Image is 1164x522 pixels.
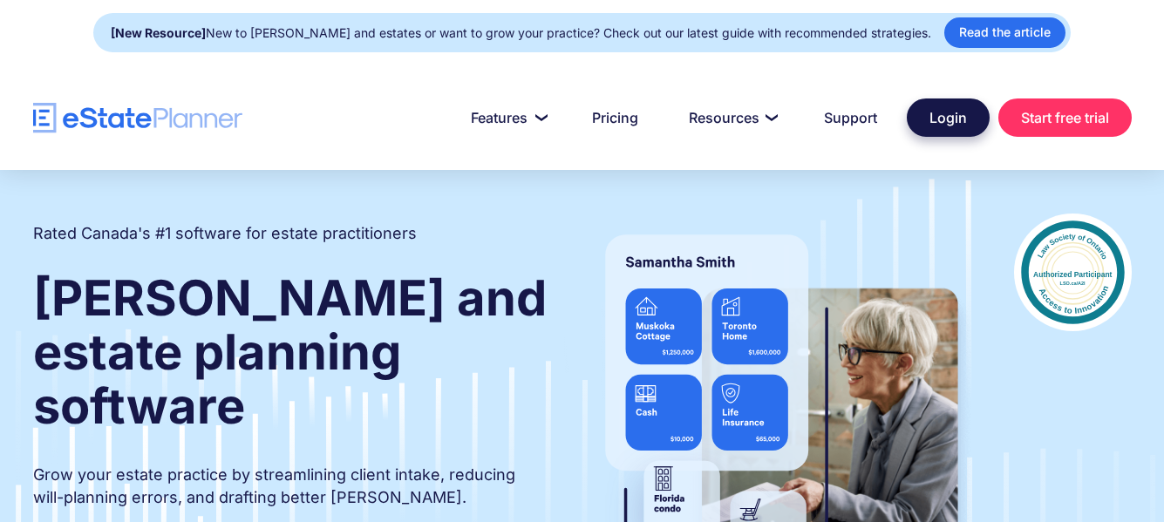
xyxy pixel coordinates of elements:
[907,98,990,137] a: Login
[111,25,206,40] strong: [New Resource]
[803,100,898,135] a: Support
[944,17,1065,48] a: Read the article
[571,100,659,135] a: Pricing
[33,103,242,133] a: home
[111,21,931,45] div: New to [PERSON_NAME] and estates or want to grow your practice? Check out our latest guide with r...
[668,100,794,135] a: Resources
[998,98,1132,137] a: Start free trial
[33,222,417,245] h2: Rated Canada's #1 software for estate practitioners
[450,100,562,135] a: Features
[33,464,549,509] p: Grow your estate practice by streamlining client intake, reducing will-planning errors, and draft...
[33,268,547,436] strong: [PERSON_NAME] and estate planning software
